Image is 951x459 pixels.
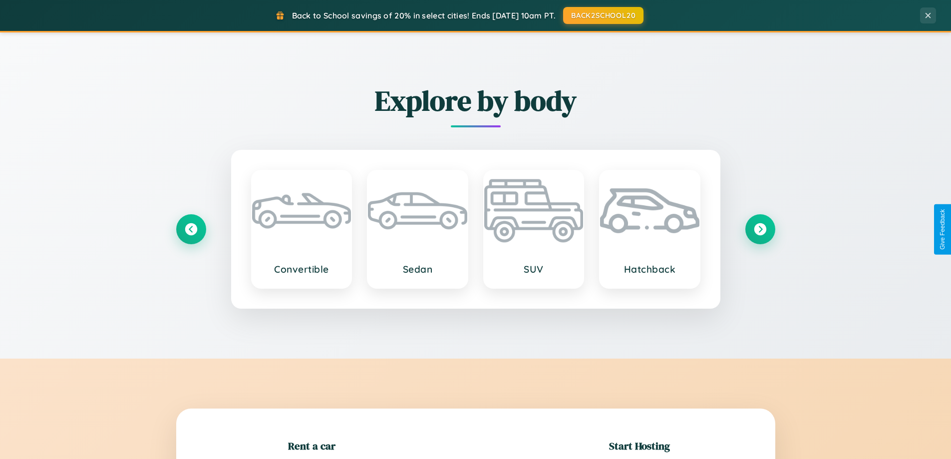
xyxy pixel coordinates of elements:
h3: Hatchback [610,263,689,275]
h2: Start Hosting [609,439,670,453]
h2: Rent a car [288,439,335,453]
button: BACK2SCHOOL20 [563,7,643,24]
h3: Sedan [378,263,457,275]
div: Give Feedback [939,209,946,250]
h2: Explore by body [176,81,775,120]
span: Back to School savings of 20% in select cities! Ends [DATE] 10am PT. [292,10,556,20]
h3: SUV [494,263,574,275]
h3: Convertible [262,263,341,275]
